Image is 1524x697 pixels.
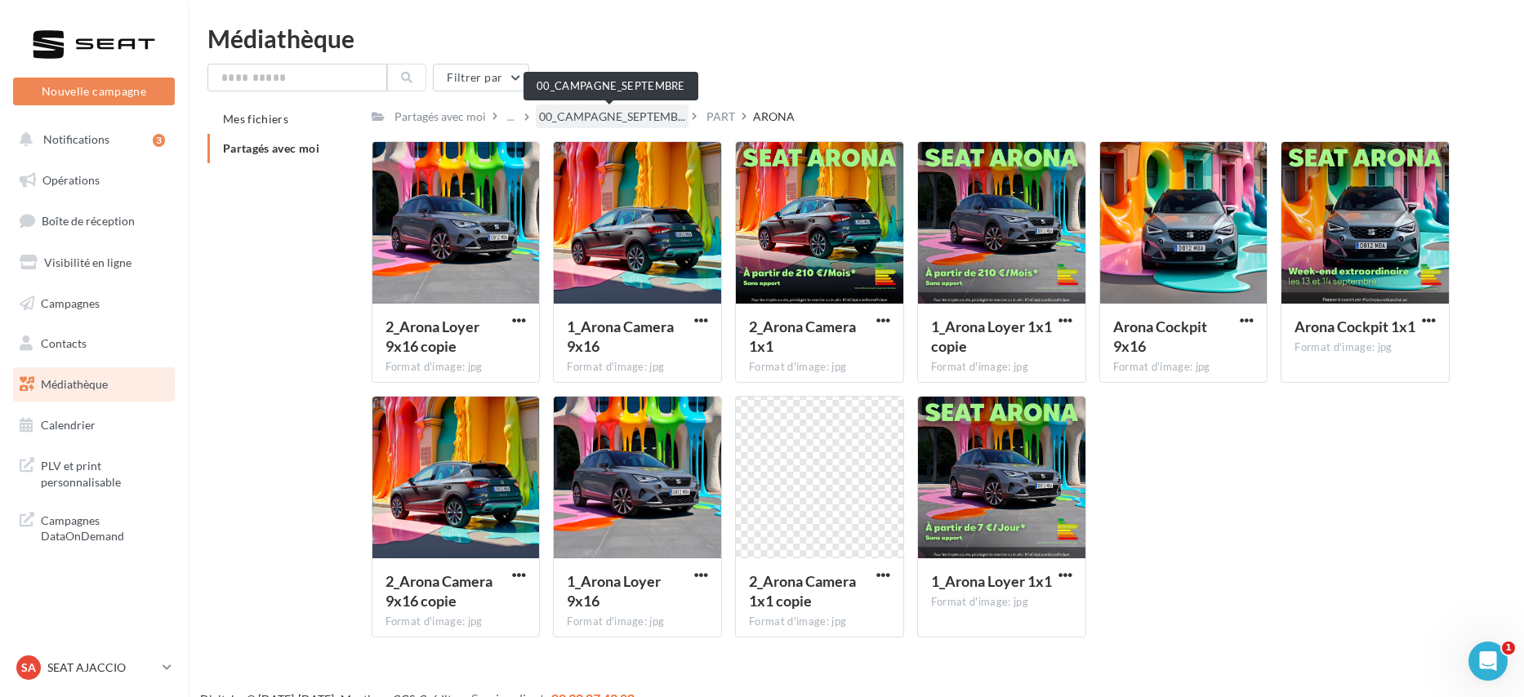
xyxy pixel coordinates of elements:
[10,367,178,402] a: Médiathèque
[41,418,96,432] span: Calendrier
[567,572,661,610] span: 1_Arona Loyer 9x16
[749,615,890,629] div: Format d'image: jpg
[42,214,135,228] span: Boîte de réception
[567,317,674,355] span: 1_Arona Camera 9x16
[931,572,1052,590] span: 1_Arona Loyer 1x1
[44,255,131,269] span: Visibilité en ligne
[153,134,165,147] div: 3
[41,295,100,309] span: Campagnes
[10,408,178,442] a: Calendrier
[567,615,708,629] div: Format d'image: jpg
[41,455,168,490] span: PLV et print personnalisable
[504,105,518,128] div: ...
[13,652,175,683] a: SA SEAT AJACCIO
[10,503,178,551] a: Campagnes DataOnDemand
[706,109,735,125] div: PART
[749,360,890,375] div: Format d'image: jpg
[524,72,698,100] div: 00_CAMPAGNE_SEPTEMBRE
[43,132,109,146] span: Notifications
[13,78,175,105] button: Nouvelle campagne
[41,336,87,350] span: Contacts
[10,286,178,321] a: Campagnes
[385,360,527,375] div: Format d'image: jpg
[223,141,319,155] span: Partagés avec moi
[21,659,36,676] span: SA
[10,122,172,157] button: Notifications 3
[753,109,795,125] div: ARONA
[41,377,108,391] span: Médiathèque
[749,572,856,610] span: 2_Arona Camera 1x1 copie
[47,659,156,676] p: SEAT AJACCIO
[749,317,856,355] span: 2_Arona Camera 1x1
[10,326,178,361] a: Contacts
[223,112,288,126] span: Mes fichiers
[10,246,178,280] a: Visibilité en ligne
[567,360,708,375] div: Format d'image: jpg
[1502,642,1515,655] span: 1
[385,572,492,610] span: 2_Arona Camera 9x16 copie
[1113,317,1207,355] span: Arona Cockpit 9x16
[385,317,479,355] span: 2_Arona Loyer 9x16 copie
[385,615,527,629] div: Format d'image: jpg
[931,360,1072,375] div: Format d'image: jpg
[41,509,168,544] span: Campagnes DataOnDemand
[1113,360,1254,375] div: Format d'image: jpg
[1295,340,1436,355] div: Format d'image: jpg
[10,448,178,496] a: PLV et print personnalisable
[433,64,529,91] button: Filtrer par
[1468,642,1508,681] iframe: Intercom live chat
[10,163,178,198] a: Opérations
[539,109,685,125] span: 00_CAMPAGNE_SEPTEMB...
[207,26,1504,51] div: Médiathèque
[10,203,178,238] a: Boîte de réception
[931,317,1052,355] span: 1_Arona Loyer 1x1 copie
[931,595,1072,610] div: Format d'image: jpg
[1295,317,1415,335] span: Arona Cockpit 1x1
[42,173,100,187] span: Opérations
[394,109,486,125] div: Partagés avec moi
